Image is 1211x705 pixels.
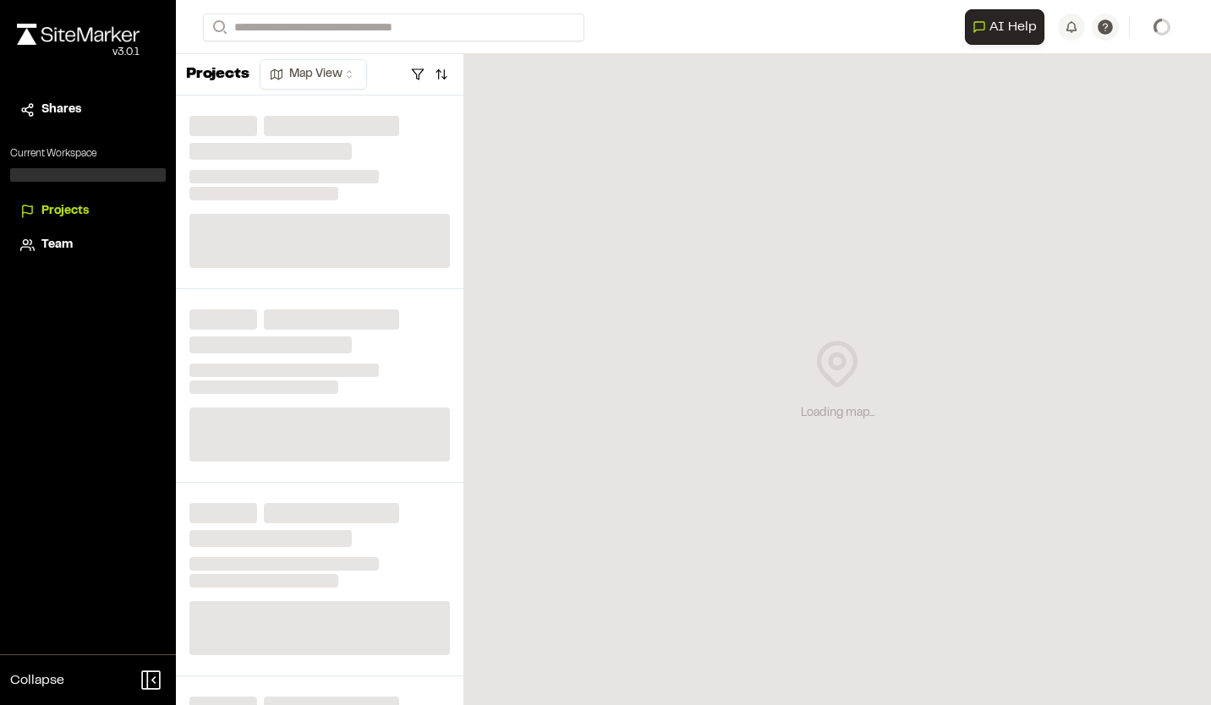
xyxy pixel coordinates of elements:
[965,9,1044,45] button: Open AI Assistant
[17,24,140,45] img: rebrand.png
[10,670,64,691] span: Collapse
[17,45,140,60] div: Oh geez...please don't...
[10,146,166,161] p: Current Workspace
[41,101,81,119] span: Shares
[41,202,89,221] span: Projects
[20,202,156,221] a: Projects
[41,236,73,254] span: Team
[186,63,249,86] p: Projects
[965,9,1051,45] div: Open AI Assistant
[203,14,233,41] button: Search
[20,236,156,254] a: Team
[20,101,156,119] a: Shares
[989,17,1037,37] span: AI Help
[801,404,874,423] div: Loading map...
